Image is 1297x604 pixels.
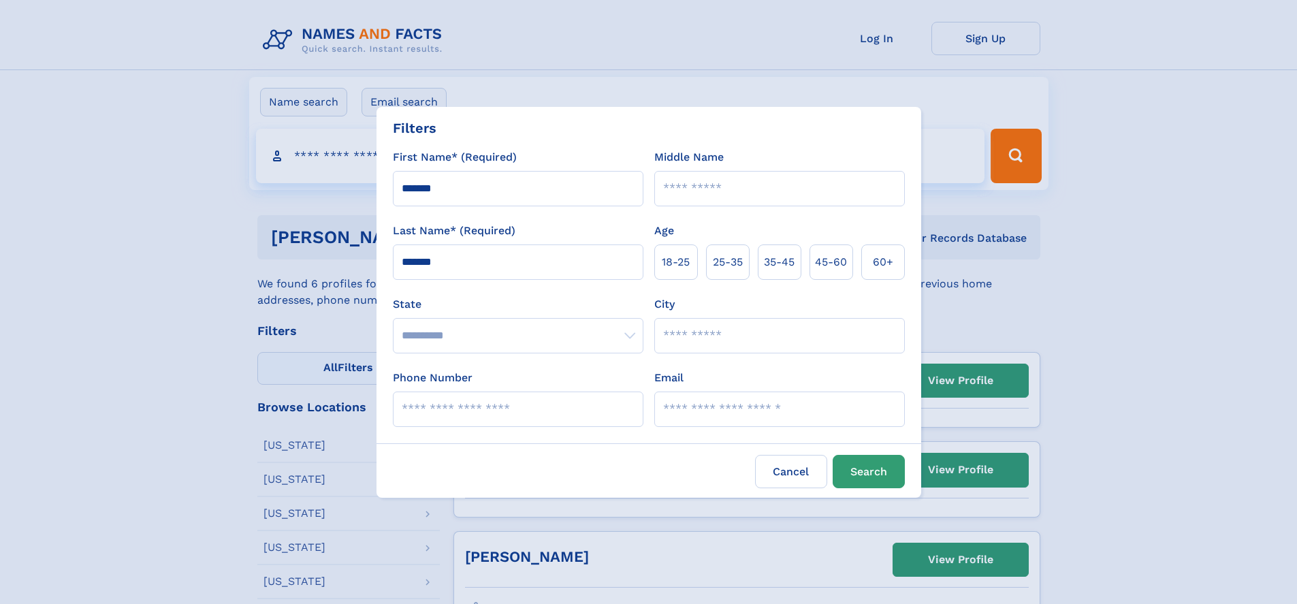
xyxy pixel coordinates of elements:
[815,254,847,270] span: 45‑60
[764,254,795,270] span: 35‑45
[393,370,473,386] label: Phone Number
[654,149,724,165] label: Middle Name
[654,296,675,313] label: City
[713,254,743,270] span: 25‑35
[393,223,515,239] label: Last Name* (Required)
[755,455,827,488] label: Cancel
[393,296,643,313] label: State
[393,149,517,165] label: First Name* (Required)
[654,223,674,239] label: Age
[654,370,684,386] label: Email
[393,118,436,138] div: Filters
[873,254,893,270] span: 60+
[662,254,690,270] span: 18‑25
[833,455,905,488] button: Search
